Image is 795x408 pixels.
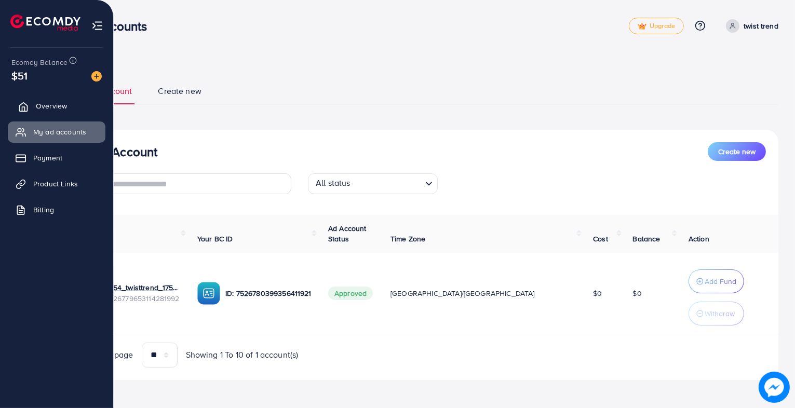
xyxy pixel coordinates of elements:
[225,287,312,300] p: ID: 7526780399356411921
[11,57,68,67] span: Ecomdy Balance
[71,144,157,159] h3: List Ad Account
[705,307,735,320] p: Withdraw
[708,142,766,161] button: Create new
[638,23,646,30] img: tick
[186,349,299,361] span: Showing 1 To 10 of 1 account(s)
[689,302,744,325] button: Withdraw
[11,68,28,83] span: $51
[95,282,181,304] div: <span class='underline'>1021654_twisttrend_1752465179305</span></br>7526779653114281992
[95,282,181,293] a: 1021654_twisttrend_1752465179305
[91,20,103,32] img: menu
[744,20,778,32] p: twist trend
[8,173,105,194] a: Product Links
[95,293,181,304] span: ID: 7526779653114281992
[689,269,744,293] button: Add Fund
[33,179,78,189] span: Product Links
[759,372,790,403] img: image
[10,15,80,31] img: logo
[197,234,233,244] span: Your BC ID
[36,101,67,111] span: Overview
[705,275,736,288] p: Add Fund
[8,199,105,220] a: Billing
[8,147,105,168] a: Payment
[197,282,220,305] img: ic-ba-acc.ded83a64.svg
[158,85,201,97] span: Create new
[593,234,608,244] span: Cost
[718,146,756,157] span: Create new
[629,18,684,34] a: tickUpgrade
[8,121,105,142] a: My ad accounts
[593,288,602,298] span: $0
[390,234,425,244] span: Time Zone
[91,71,102,81] img: image
[328,287,373,300] span: Approved
[633,234,661,244] span: Balance
[8,96,105,116] a: Overview
[689,234,709,244] span: Action
[33,153,62,163] span: Payment
[390,288,535,298] span: [GEOGRAPHIC_DATA]/[GEOGRAPHIC_DATA]
[633,288,642,298] span: $0
[308,173,438,194] div: Search for option
[638,22,675,30] span: Upgrade
[314,175,353,192] span: All status
[33,127,86,137] span: My ad accounts
[722,19,778,33] a: twist trend
[33,205,54,215] span: Billing
[354,175,421,192] input: Search for option
[328,223,367,244] span: Ad Account Status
